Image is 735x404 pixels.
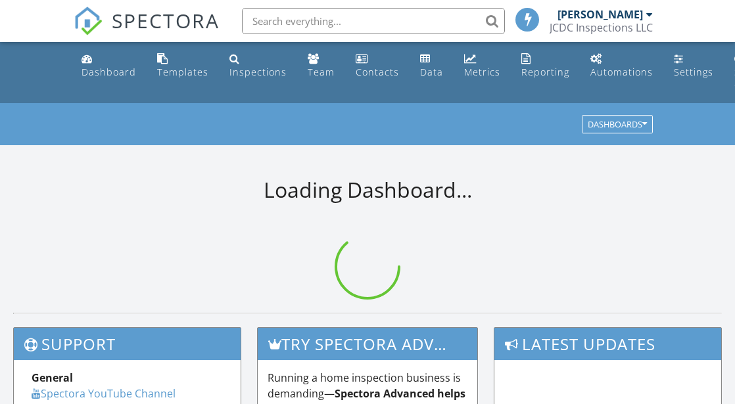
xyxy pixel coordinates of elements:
[464,66,500,78] div: Metrics
[494,328,721,360] h3: Latest Updates
[32,370,73,385] strong: General
[516,47,575,85] a: Reporting
[420,66,443,78] div: Data
[588,120,647,129] div: Dashboards
[224,47,292,85] a: Inspections
[74,18,220,45] a: SPECTORA
[242,8,505,34] input: Search everything...
[585,47,658,85] a: Automations (Basic)
[582,116,653,134] button: Dashboards
[112,7,220,34] span: SPECTORA
[459,47,506,85] a: Metrics
[302,47,340,85] a: Team
[350,47,404,85] a: Contacts
[32,386,176,401] a: Spectora YouTube Channel
[258,328,477,360] h3: Try spectora advanced [DATE]
[308,66,335,78] div: Team
[74,7,103,35] img: The Best Home Inspection Software - Spectora
[14,328,241,360] h3: Support
[157,66,208,78] div: Templates
[415,47,448,85] a: Data
[521,66,569,78] div: Reporting
[674,66,713,78] div: Settings
[152,47,214,85] a: Templates
[229,66,287,78] div: Inspections
[82,66,136,78] div: Dashboard
[550,21,653,34] div: JCDC Inspections LLC
[356,66,399,78] div: Contacts
[76,47,141,85] a: Dashboard
[590,66,653,78] div: Automations
[557,8,643,21] div: [PERSON_NAME]
[669,47,719,85] a: Settings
